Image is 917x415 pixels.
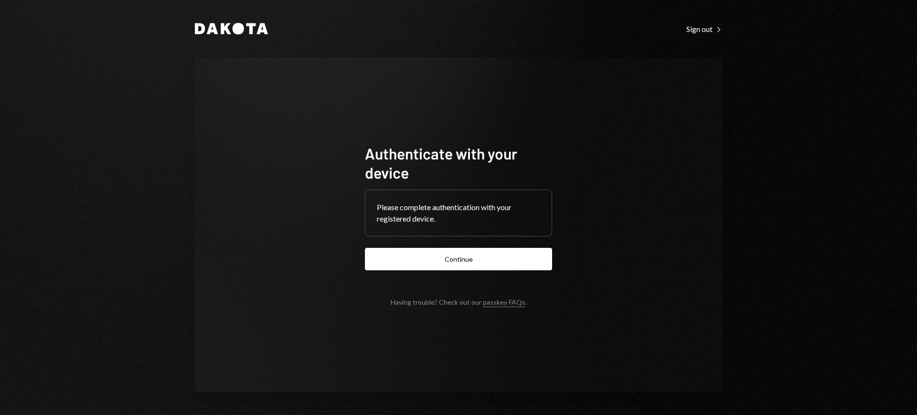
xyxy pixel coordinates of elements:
a: passkey FAQs [483,298,525,307]
button: Continue [365,248,552,270]
div: Having trouble? Check out our . [391,298,527,306]
div: Sign out [686,24,722,34]
div: Please complete authentication with your registered device. [377,202,540,224]
a: Sign out [686,23,722,34]
h1: Authenticate with your device [365,144,552,182]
